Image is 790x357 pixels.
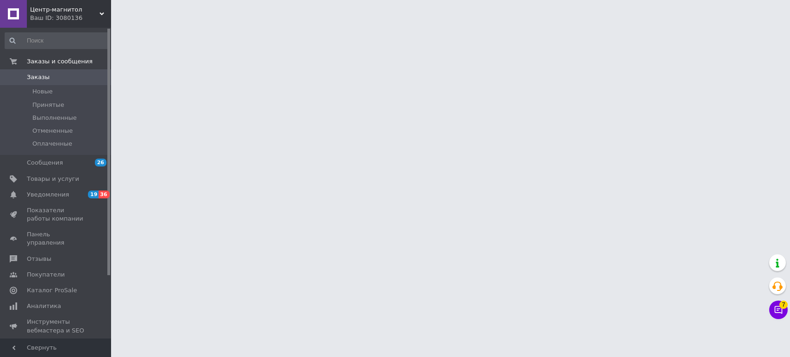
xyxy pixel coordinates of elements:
span: Показатели работы компании [27,206,86,223]
button: Чат с покупателем7 [769,301,788,319]
span: Сообщения [27,159,63,167]
span: 26 [95,159,106,166]
span: 36 [99,191,109,198]
span: Центр-магнитол [30,6,100,14]
div: Ваш ID: 3080136 [30,14,111,22]
span: 7 [779,301,788,309]
span: Новые [32,87,53,96]
span: Отзывы [27,255,51,263]
input: Поиск [5,32,109,49]
span: Товары и услуги [27,175,79,183]
span: Каталог ProSale [27,286,77,295]
span: Инструменты вебмастера и SEO [27,318,86,334]
span: Заказы [27,73,50,81]
span: Покупатели [27,271,65,279]
span: Выполненные [32,114,77,122]
span: Оплаченные [32,140,72,148]
span: Аналитика [27,302,61,310]
span: 19 [88,191,99,198]
span: Отмененные [32,127,73,135]
span: Принятые [32,101,64,109]
span: Уведомления [27,191,69,199]
span: Панель управления [27,230,86,247]
span: Заказы и сообщения [27,57,93,66]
